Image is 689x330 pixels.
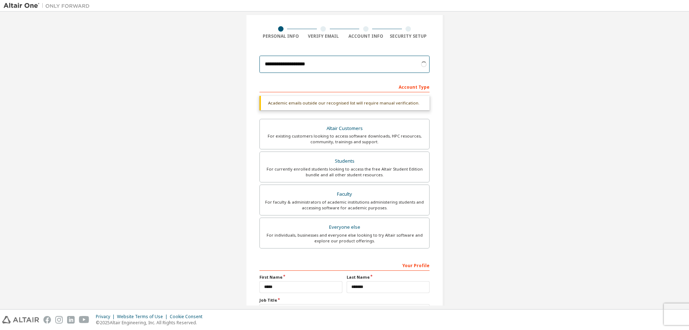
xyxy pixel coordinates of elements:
[387,33,430,39] div: Security Setup
[4,2,93,9] img: Altair One
[264,189,425,199] div: Faculty
[264,199,425,211] div: For faculty & administrators of academic institutions administering students and accessing softwa...
[43,316,51,324] img: facebook.svg
[264,222,425,232] div: Everyone else
[96,320,207,326] p: © 2025 Altair Engineering, Inc. All Rights Reserved.
[259,33,302,39] div: Personal Info
[259,274,342,280] label: First Name
[264,133,425,145] div: For existing customers looking to access software downloads, HPC resources, community, trainings ...
[344,33,387,39] div: Account Info
[170,314,207,320] div: Cookie Consent
[67,316,75,324] img: linkedin.svg
[264,166,425,178] div: For currently enrolled students looking to access the free Altair Student Edition bundle and all ...
[264,124,425,134] div: Altair Customers
[347,274,430,280] label: Last Name
[259,297,430,303] label: Job Title
[79,316,89,324] img: youtube.svg
[259,259,430,271] div: Your Profile
[264,232,425,244] div: For individuals, businesses and everyone else looking to try Altair software and explore our prod...
[259,81,430,92] div: Account Type
[2,316,39,324] img: altair_logo.svg
[302,33,345,39] div: Verify Email
[117,314,170,320] div: Website Terms of Use
[55,316,63,324] img: instagram.svg
[96,314,117,320] div: Privacy
[264,156,425,166] div: Students
[259,96,430,110] div: Academic emails outside our recognised list will require manual verification.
